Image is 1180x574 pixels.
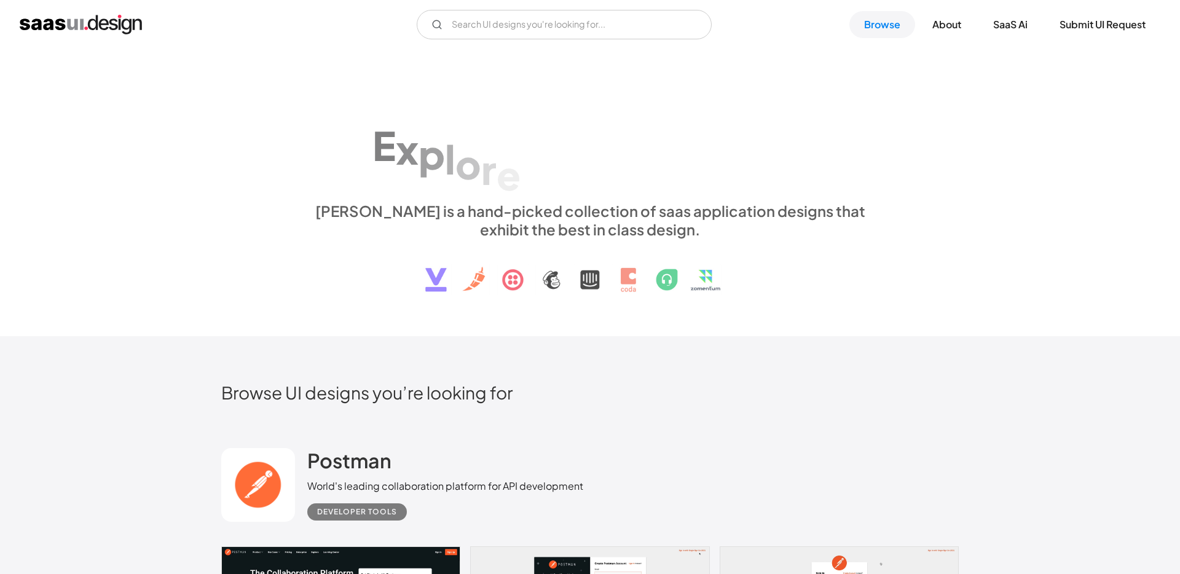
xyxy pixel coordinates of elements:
[918,11,976,38] a: About
[417,10,712,39] input: Search UI designs you're looking for...
[481,146,497,193] div: r
[221,382,959,403] h2: Browse UI designs you’re looking for
[317,505,397,519] div: Developer tools
[20,15,142,34] a: home
[497,151,521,199] div: e
[417,10,712,39] form: Email Form
[372,122,396,169] div: E
[445,135,455,183] div: l
[307,479,583,493] div: World's leading collaboration platform for API development
[455,140,481,187] div: o
[1045,11,1160,38] a: Submit UI Request
[849,11,915,38] a: Browse
[307,202,873,238] div: [PERSON_NAME] is a hand-picked collection of saas application designs that exhibit the best in cl...
[307,448,391,479] a: Postman
[404,238,776,302] img: text, icon, saas logo
[307,95,873,189] h1: Explore SaaS UI design patterns & interactions.
[396,126,419,173] div: x
[419,130,445,178] div: p
[978,11,1042,38] a: SaaS Ai
[307,448,391,473] h2: Postman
